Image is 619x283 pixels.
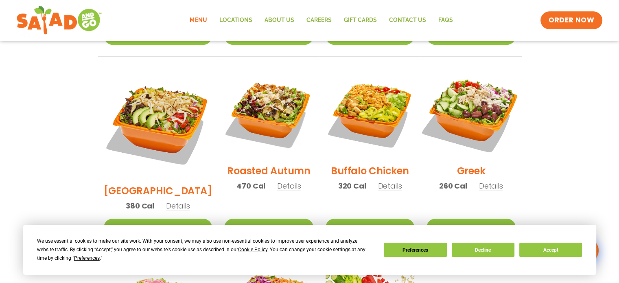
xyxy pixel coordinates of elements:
span: Details [277,181,301,191]
nav: Menu [184,11,459,30]
img: Product photo for Buffalo Chicken Salad [326,69,414,158]
button: Accept [519,243,582,257]
span: Details [166,201,190,211]
button: Decline [452,243,514,257]
div: We use essential cookies to make our site work. With your consent, we may also use non-essential ... [37,237,374,263]
a: Start Your Order [326,219,414,236]
a: Start Your Order [104,219,212,236]
a: Start Your Order [224,219,313,236]
a: Menu [184,11,213,30]
span: ORDER NOW [549,15,594,25]
span: Cookie Policy [238,247,267,252]
a: Locations [213,11,258,30]
img: Product photo for Greek Salad [419,61,523,165]
span: 380 Cal [126,200,154,211]
h2: Buffalo Chicken [331,164,409,178]
button: Preferences [384,243,446,257]
a: Careers [300,11,337,30]
span: Details [479,181,503,191]
a: FAQs [432,11,459,30]
a: ORDER NOW [540,11,602,29]
span: 470 Cal [236,180,265,191]
a: Contact Us [383,11,432,30]
h2: Greek [457,164,485,178]
span: Details [378,181,402,191]
img: Product photo for BBQ Ranch Salad [104,69,212,178]
h2: [GEOGRAPHIC_DATA] [104,184,212,198]
a: Start Your Order [427,219,515,236]
span: 260 Cal [439,180,467,191]
a: About Us [258,11,300,30]
span: 320 Cal [338,180,366,191]
img: new-SAG-logo-768×292 [16,4,102,37]
img: Product photo for Roasted Autumn Salad [224,69,313,158]
h2: Roasted Autumn [227,164,311,178]
span: Preferences [74,255,100,261]
a: GIFT CARDS [337,11,383,30]
div: Cookie Consent Prompt [23,225,596,275]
